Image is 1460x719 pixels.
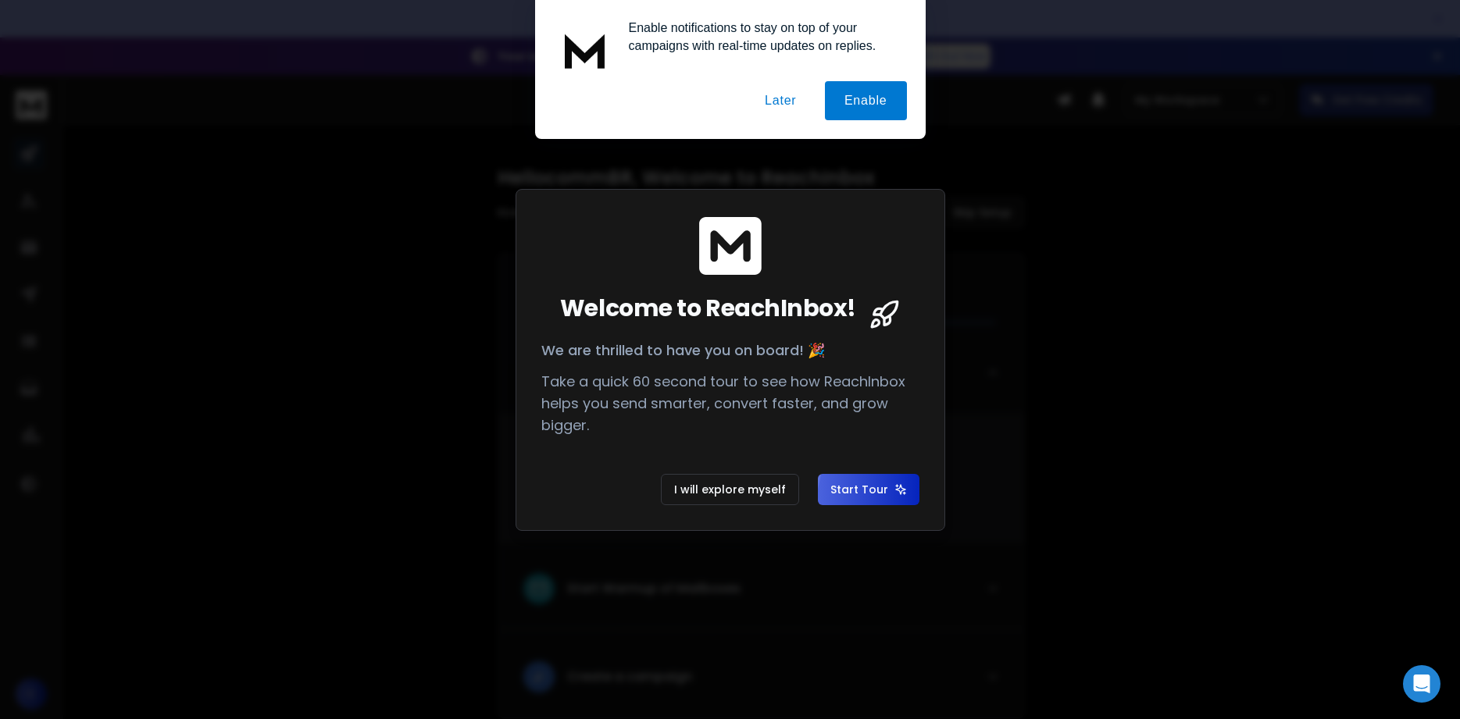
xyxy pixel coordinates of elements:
[745,81,816,120] button: Later
[554,19,616,81] img: notification icon
[541,340,919,361] p: We are thrilled to have you on board! 🎉
[661,474,799,505] button: I will explore myself
[830,482,907,497] span: Start Tour
[1403,665,1440,703] div: Open Intercom Messenger
[825,81,907,120] button: Enable
[560,294,856,322] span: Welcome to ReachInbox!
[818,474,919,505] button: Start Tour
[616,19,907,55] div: Enable notifications to stay on top of your campaigns with real-time updates on replies.
[541,371,919,436] p: Take a quick 60 second tour to see how ReachInbox helps you send smarter, convert faster, and gro...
